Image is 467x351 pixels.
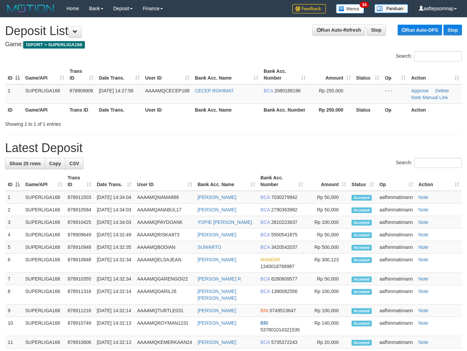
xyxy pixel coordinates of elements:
td: 878910749 [65,317,94,336]
td: [DATE] 14:32:49 [94,229,134,241]
a: CSV [65,158,84,169]
td: SUPERLIGA168 [23,336,65,349]
a: Show 25 rows [5,158,45,169]
td: Rp 20,000 [306,336,349,349]
th: ID: activate to sort column descending [5,65,23,84]
h4: Game: [5,41,462,48]
span: BRI [261,320,268,326]
td: SUPERLIGA168 [23,204,65,216]
a: SUWARTO [198,244,222,250]
td: 878911316 [65,285,94,304]
span: Copy [49,161,61,166]
td: Rp 100,000 [306,216,349,229]
input: Search: [414,158,462,168]
th: Amount: activate to sort column ascending [308,65,354,84]
a: Note [419,289,429,294]
th: User ID: activate to sort column ascending [142,65,192,84]
span: ISPORT > SUPERLIGA168 [23,41,85,49]
th: Bank Acc. Name [192,104,261,116]
a: Note [419,232,429,237]
a: [PERSON_NAME] [198,232,236,237]
td: 878910948 [65,241,94,254]
span: Copy 1340018786987 to clipboard [261,264,295,269]
td: - - - [382,84,408,104]
span: BCA [264,88,273,93]
td: aafhinmatimann [377,304,416,317]
a: [PERSON_NAME] [PERSON_NAME] [198,289,236,301]
span: Copy 537801014321535 to clipboard [261,327,300,332]
a: [PERSON_NAME] [198,320,236,326]
span: BCA [261,289,270,294]
td: SUPERLIGA168 [23,191,65,204]
span: MANDIRI [261,257,280,262]
td: AAAAMQDARIL26 [134,285,195,304]
td: AAAAMQRISKA973 [134,229,195,241]
th: Bank Acc. Number: activate to sort column ascending [261,65,308,84]
span: Copy 7030279942 to clipboard [271,195,297,200]
a: Note [419,320,429,326]
td: AAAAMQELSAJEAN [134,254,195,273]
a: Delete [435,88,449,93]
span: Accepted [352,232,372,238]
td: AAAAMQNAMA888 [134,191,195,204]
span: Copy 5500541875 to clipboard [271,232,297,237]
td: 878911216 [65,304,94,317]
td: 4 [5,229,23,241]
td: aafhinmatimann [377,336,416,349]
a: Manual Link [423,95,448,100]
td: aafhinmatimann [377,191,416,204]
a: [PERSON_NAME] [198,340,236,345]
td: [DATE] 14:32:35 [94,241,134,254]
span: 878909906 [70,88,93,93]
span: Accepted [352,340,372,346]
th: Action: activate to sort column ascending [416,172,462,191]
th: Op: activate to sort column ascending [377,172,416,191]
th: Bank Acc. Name: activate to sort column ascending [195,172,258,191]
td: 878910355 [65,273,94,285]
td: aafhinmatimann [377,216,416,229]
td: 9 [5,304,23,317]
span: [DATE] 14:27:56 [99,88,133,93]
a: CECEP ROHIMAT [195,88,234,93]
th: Status: activate to sort column ascending [354,65,382,84]
td: SUPERLIGA168 [23,229,65,241]
span: BCA [261,276,270,282]
th: Amount: activate to sort column ascending [306,172,349,191]
td: SUPERLIGA168 [23,84,67,104]
a: [PERSON_NAME] [198,257,236,262]
th: Game/API [23,104,67,116]
td: SUPERLIGA168 [23,317,65,336]
td: 878910584 [65,204,94,216]
td: 1 [5,84,23,104]
th: ID: activate to sort column descending [5,172,23,191]
td: Rp 100,000 [306,285,349,304]
td: SUPERLIGA168 [23,241,65,254]
span: BNI [261,308,268,313]
img: Feedback.jpg [292,4,326,13]
h1: Deposit List [5,24,462,38]
td: Rp 300,123 [306,254,349,273]
a: Note [419,220,429,225]
label: Search: [396,158,462,168]
td: Rp 140,000 [306,317,349,336]
td: [DATE] 14:32:34 [94,273,134,285]
td: [DATE] 14:32:14 [94,285,134,304]
td: 8 [5,285,23,304]
span: Accepted [352,220,372,226]
span: Accepted [352,257,372,263]
td: [DATE] 14:34:03 [94,216,134,229]
td: 878911503 [65,191,94,204]
h1: Latest Deposit [5,141,462,155]
span: Copy 5735372243 to clipboard [271,340,297,345]
span: Copy 3420542037 to clipboard [271,244,297,250]
td: [DATE] 14:34:04 [94,191,134,204]
a: Note [419,276,429,282]
span: Show 25 rows [9,161,41,166]
span: Accepted [352,276,372,282]
td: 878909649 [65,229,94,241]
td: AAAAMQBODIAN [134,241,195,254]
td: aafhinmatimann [377,254,416,273]
a: [PERSON_NAME] R [198,276,241,282]
th: Game/API: activate to sort column ascending [23,172,65,191]
img: MOTION_logo.png [5,3,56,13]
